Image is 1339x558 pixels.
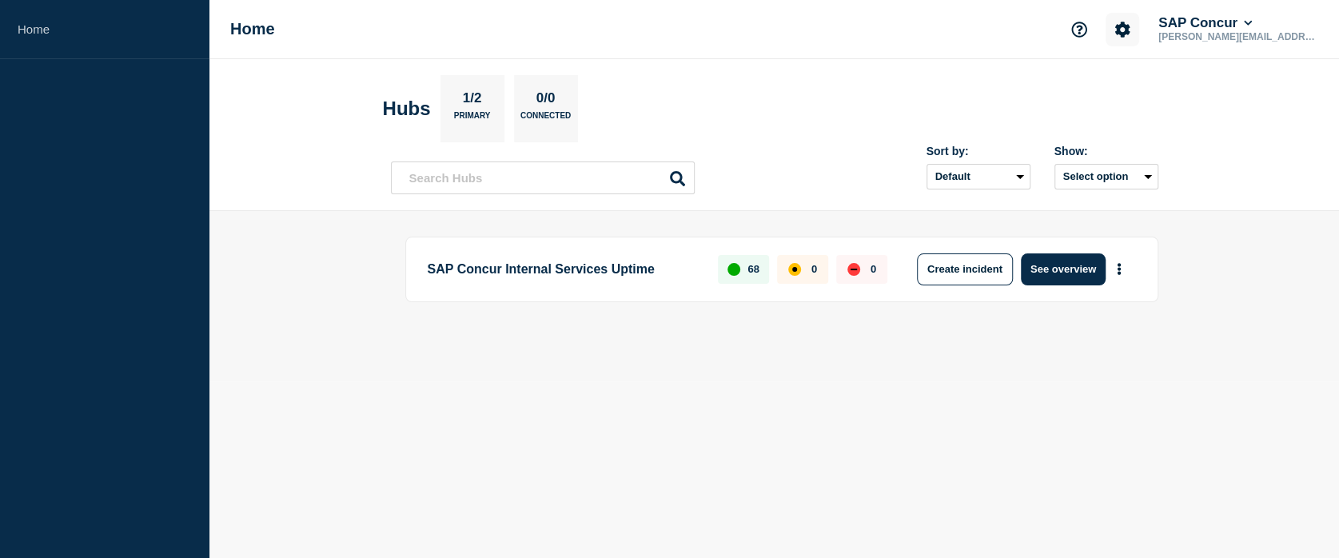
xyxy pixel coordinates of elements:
[1054,164,1158,189] button: Select option
[1155,15,1255,31] button: SAP Concur
[454,111,491,128] p: Primary
[1109,254,1130,284] button: More actions
[391,161,695,194] input: Search Hubs
[811,263,817,275] p: 0
[530,90,561,111] p: 0/0
[927,164,1030,189] select: Sort by
[927,145,1030,157] div: Sort by:
[1155,31,1321,42] p: [PERSON_NAME][EMAIL_ADDRESS][PERSON_NAME][DOMAIN_NAME]
[1106,13,1139,46] button: Account settings
[727,263,740,276] div: up
[456,90,488,111] p: 1/2
[847,263,860,276] div: down
[428,253,700,285] p: SAP Concur Internal Services Uptime
[747,263,759,275] p: 68
[230,20,275,38] h1: Home
[788,263,801,276] div: affected
[1021,253,1106,285] button: See overview
[917,253,1013,285] button: Create incident
[520,111,571,128] p: Connected
[1054,145,1158,157] div: Show:
[383,98,431,120] h2: Hubs
[871,263,876,275] p: 0
[1062,13,1096,46] button: Support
